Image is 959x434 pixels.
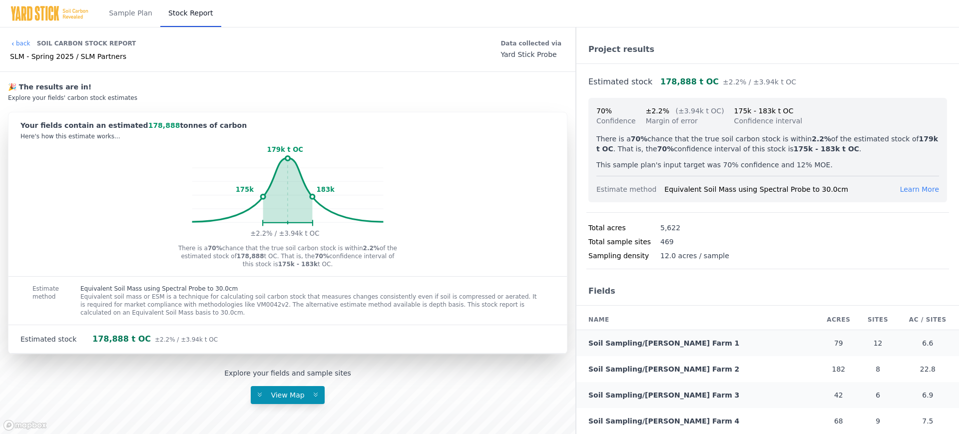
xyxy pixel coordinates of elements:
tspan: 175k [236,186,254,193]
a: Soil Sampling/[PERSON_NAME] Farm 3 [588,391,739,399]
tspan: 183k [317,186,335,193]
div: SLM - Spring 2025 / SLM Partners [10,51,136,61]
strong: 175k - 183k [278,261,318,268]
th: Sites [860,310,897,330]
span: ±2.2% / ±3.94k t OC [723,78,796,86]
p: There is a chance that the true soil carbon stock is within of the estimated stock of t OC. That ... [176,244,400,268]
div: Margin of error [646,116,724,126]
div: Estimate method [596,184,664,194]
p: There is a chance that the true soil carbon stock is within of the estimated stock of . That is, ... [596,134,939,154]
span: View Map [265,391,310,399]
div: 🎉 The results are in! [8,82,567,92]
strong: 70% [208,245,222,252]
div: 469 [660,237,674,247]
strong: 70% [631,135,648,143]
strong: 2.2% [363,245,380,252]
td: 7.5 [897,408,959,434]
th: Acres [818,310,859,330]
strong: 2.2% [812,135,831,143]
strong: 70% [657,145,674,153]
td: 182 [818,356,859,382]
div: Estimated stock [20,334,92,344]
a: Soil Sampling/[PERSON_NAME] Farm 2 [588,365,739,373]
div: 5,622 [660,223,680,233]
div: Here's how this estimate works... [20,132,555,140]
strong: 179k t OC [596,135,938,153]
span: (±3.94k t OC) [675,107,724,115]
div: Sampling density [588,251,660,261]
button: View Map [251,386,325,404]
td: 12 [860,330,897,357]
strong: 175k - 183k t OC [794,145,859,153]
div: Soil Carbon Stock Report [37,35,136,51]
a: Estimated stock [588,77,652,86]
td: 8 [860,356,897,382]
a: back [10,39,30,47]
td: 9 [860,408,897,434]
div: Confidence [596,116,636,126]
tspan: ±2.2% / ±3.94k t OC [250,230,319,237]
div: Data collected via [500,37,561,49]
div: 178,888 t OC [660,76,796,88]
div: Your fields contain an estimated tonnes of carbon [20,120,555,130]
th: AC / Sites [897,310,959,330]
strong: 178,888 [237,253,264,260]
div: Total acres [588,223,660,233]
span: 70% [596,107,612,115]
td: 6 [860,382,897,408]
a: Soil Sampling/[PERSON_NAME] Farm 1 [588,339,739,347]
td: 68 [818,408,859,434]
span: 178,888 [148,121,180,129]
div: Equivalent Soil Mass using Spectral Probe to 30.0cm [664,184,900,194]
strong: 70% [315,253,329,260]
p: Equivalent soil mass or ESM is a technique for calculating soil carbon stock that measures change... [80,293,543,317]
td: 6.9 [897,382,959,408]
div: Explore your fields' carbon stock estimates [8,94,567,102]
div: 178,888 t OC [92,333,218,345]
td: 42 [818,382,859,408]
td: 79 [818,330,859,357]
div: 12.0 acres / sample [660,251,729,261]
td: 22.8 [897,356,959,382]
img: Yard Stick Logo [10,5,89,21]
td: 6.6 [897,330,959,357]
div: Total sample sites [588,237,660,247]
div: Estimate method [8,277,56,325]
a: Soil Sampling/[PERSON_NAME] Farm 4 [588,417,739,425]
th: Name [576,310,818,330]
tspan: 179k t OC [267,146,304,153]
p: Equivalent Soil Mass using Spectral Probe to 30.0cm [80,285,543,293]
div: Yard Stick Probe [500,49,561,59]
div: Fields [576,277,959,306]
span: ±2.2% [646,107,669,115]
div: Confidence interval [734,116,803,126]
span: ±2.2% / ±3.94k t OC [155,336,218,343]
div: Explore your fields and sample sites [224,368,351,378]
p: This sample plan's input target was 70% confidence and 12% MOE. [596,160,939,170]
a: Project results [588,44,654,54]
span: Learn More [900,185,939,193]
span: 175k - 183k t OC [734,107,794,115]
